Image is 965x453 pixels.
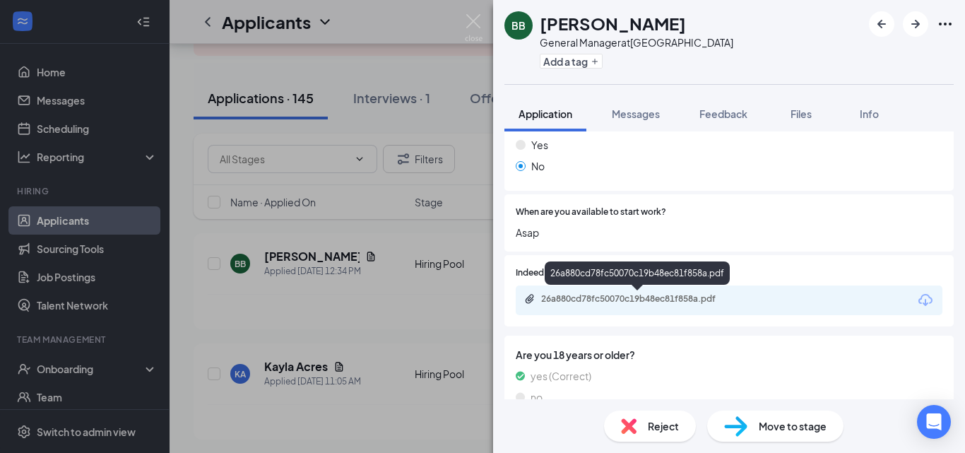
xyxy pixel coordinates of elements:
span: Application [519,107,572,120]
span: Messages [612,107,660,120]
svg: Plus [591,57,599,66]
span: Are you 18 years or older? [516,347,942,363]
div: General Manager at [GEOGRAPHIC_DATA] [540,35,733,49]
span: Move to stage [759,418,827,434]
span: Info [860,107,879,120]
svg: Paperclip [524,293,535,305]
span: Asap [516,225,942,240]
a: Paperclip26a880cd78fc50070c19b48ec81f858a.pdf [524,293,753,307]
button: PlusAdd a tag [540,54,603,69]
h1: [PERSON_NAME] [540,11,686,35]
svg: Ellipses [937,16,954,33]
button: ArrowRight [903,11,928,37]
button: ArrowLeftNew [869,11,894,37]
span: No [531,158,545,174]
span: Yes [531,137,548,153]
span: Reject [648,418,679,434]
span: no [531,389,543,405]
div: BB [511,18,526,33]
div: 26a880cd78fc50070c19b48ec81f858a.pdf [541,293,739,305]
svg: ArrowRight [907,16,924,33]
div: Open Intercom Messenger [917,405,951,439]
span: Indeed Resume [516,266,578,280]
span: When are you available to start work? [516,206,666,219]
span: yes (Correct) [531,368,591,384]
div: 26a880cd78fc50070c19b48ec81f858a.pdf [545,261,730,285]
span: Files [791,107,812,120]
span: Feedback [699,107,747,120]
svg: ArrowLeftNew [873,16,890,33]
svg: Download [917,292,934,309]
